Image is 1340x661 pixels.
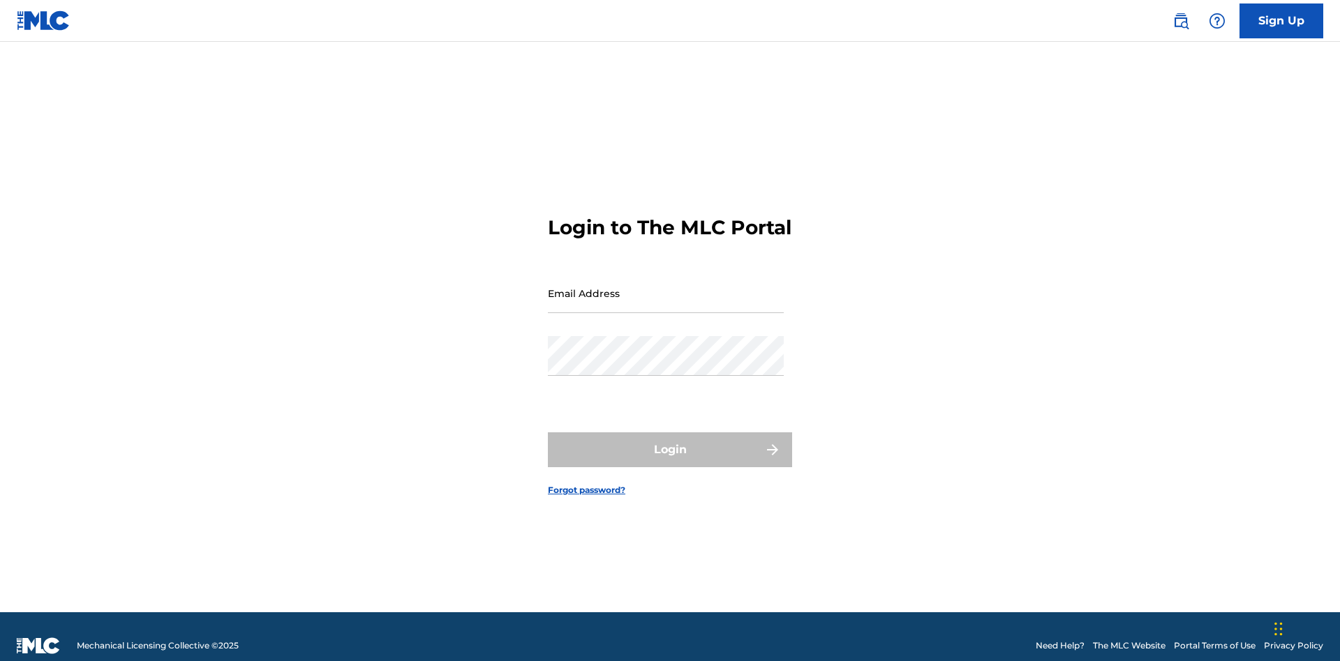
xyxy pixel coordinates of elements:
h3: Login to The MLC Portal [548,215,791,240]
a: Sign Up [1239,3,1323,38]
div: Drag [1274,608,1283,650]
img: help [1209,13,1226,29]
a: Privacy Policy [1264,639,1323,652]
iframe: Chat Widget [1270,594,1340,661]
span: Mechanical Licensing Collective © 2025 [77,639,239,652]
a: Portal Terms of Use [1174,639,1256,652]
img: search [1172,13,1189,29]
img: logo [17,637,60,654]
a: Forgot password? [548,484,625,496]
a: Need Help? [1036,639,1085,652]
a: Public Search [1167,7,1195,35]
div: Help [1203,7,1231,35]
a: The MLC Website [1093,639,1166,652]
img: MLC Logo [17,10,70,31]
